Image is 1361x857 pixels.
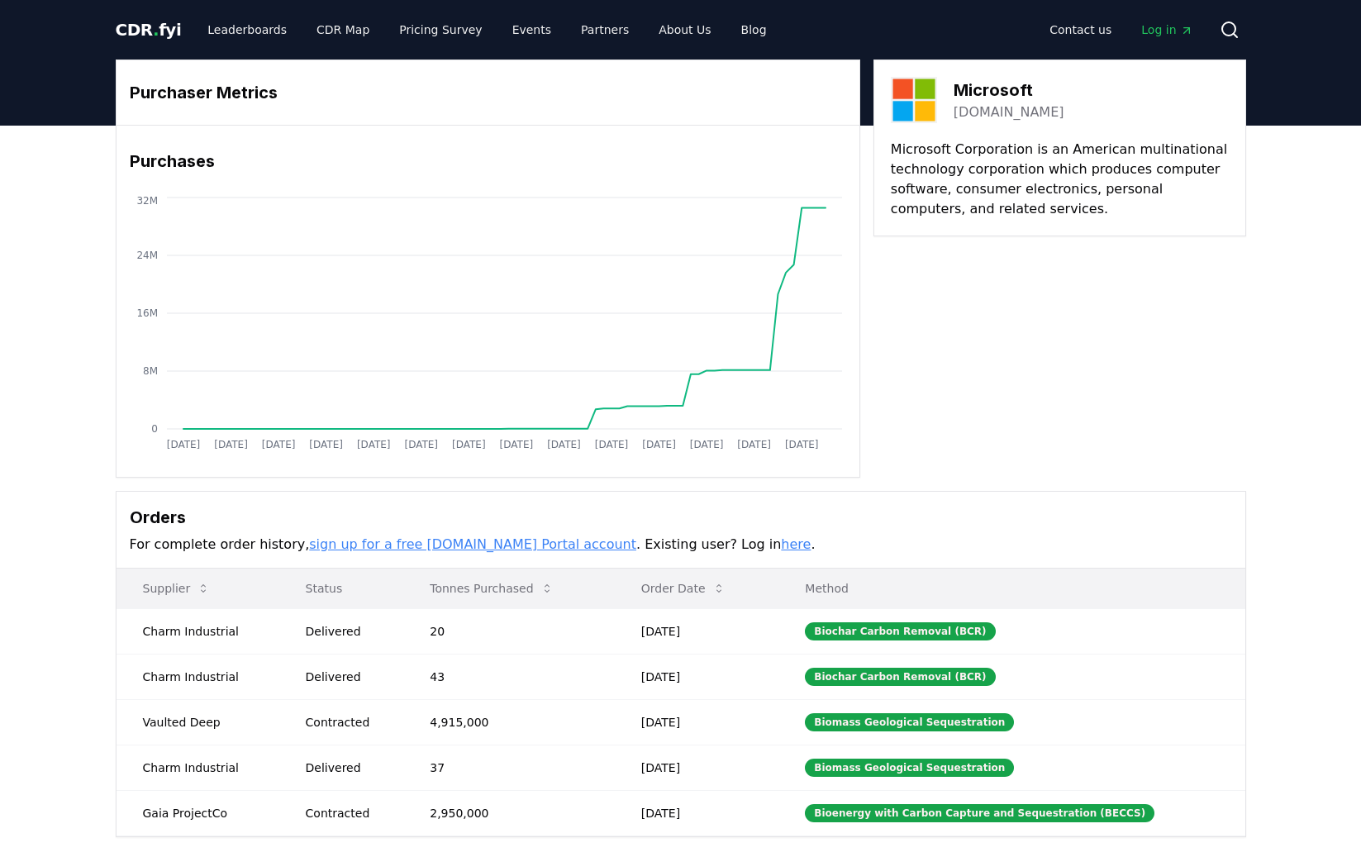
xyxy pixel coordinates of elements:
div: Delivered [306,759,391,776]
button: Order Date [628,572,739,605]
td: [DATE] [615,745,779,790]
span: CDR fyi [116,20,182,40]
nav: Main [194,15,779,45]
tspan: [DATE] [689,439,723,450]
tspan: [DATE] [452,439,486,450]
h3: Purchaser Metrics [130,80,846,105]
td: Charm Industrial [117,745,279,790]
a: Blog [728,15,780,45]
tspan: 0 [151,423,158,435]
td: 43 [403,654,615,699]
tspan: [DATE] [166,439,200,450]
a: CDR Map [303,15,383,45]
a: About Us [645,15,724,45]
span: . [153,20,159,40]
tspan: [DATE] [356,439,390,450]
button: Supplier [130,572,224,605]
a: Events [499,15,564,45]
td: Gaia ProjectCo [117,790,279,836]
tspan: [DATE] [547,439,581,450]
div: Delivered [306,623,391,640]
span: Log in [1141,21,1192,38]
td: 4,915,000 [403,699,615,745]
td: [DATE] [615,790,779,836]
td: [DATE] [615,608,779,654]
a: CDR.fyi [116,18,182,41]
a: sign up for a free [DOMAIN_NAME] Portal account [309,536,636,552]
button: Tonnes Purchased [416,572,566,605]
div: Biomass Geological Sequestration [805,759,1014,777]
a: Leaderboards [194,15,300,45]
td: 37 [403,745,615,790]
a: Log in [1128,15,1206,45]
h3: Microsoft [954,78,1064,102]
tspan: [DATE] [261,439,295,450]
div: Contracted [306,714,391,731]
a: Partners [568,15,642,45]
td: 20 [403,608,615,654]
nav: Main [1036,15,1206,45]
p: For complete order history, . Existing user? Log in . [130,535,1232,555]
td: Charm Industrial [117,654,279,699]
tspan: [DATE] [642,439,676,450]
tspan: 8M [143,365,158,377]
tspan: [DATE] [309,439,343,450]
img: Microsoft-logo [891,77,937,123]
div: Contracted [306,805,391,821]
tspan: [DATE] [214,439,248,450]
p: Method [792,580,1231,597]
div: Biochar Carbon Removal (BCR) [805,668,995,686]
a: Pricing Survey [386,15,495,45]
tspan: [DATE] [594,439,628,450]
td: [DATE] [615,654,779,699]
tspan: [DATE] [499,439,533,450]
div: Bioenergy with Carbon Capture and Sequestration (BECCS) [805,804,1154,822]
div: Biomass Geological Sequestration [805,713,1014,731]
p: Microsoft Corporation is an American multinational technology corporation which produces computer... [891,140,1229,219]
tspan: 32M [136,195,158,207]
tspan: 16M [136,307,158,319]
tspan: [DATE] [784,439,818,450]
td: 2,950,000 [403,790,615,836]
td: [DATE] [615,699,779,745]
a: [DOMAIN_NAME] [954,102,1064,122]
div: Biochar Carbon Removal (BCR) [805,622,995,640]
h3: Orders [130,505,1232,530]
a: here [781,536,811,552]
tspan: 24M [136,250,158,261]
div: Delivered [306,669,391,685]
tspan: [DATE] [737,439,771,450]
td: Vaulted Deep [117,699,279,745]
tspan: [DATE] [404,439,438,450]
td: Charm Industrial [117,608,279,654]
h3: Purchases [130,149,846,174]
p: Status [293,580,391,597]
a: Contact us [1036,15,1125,45]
